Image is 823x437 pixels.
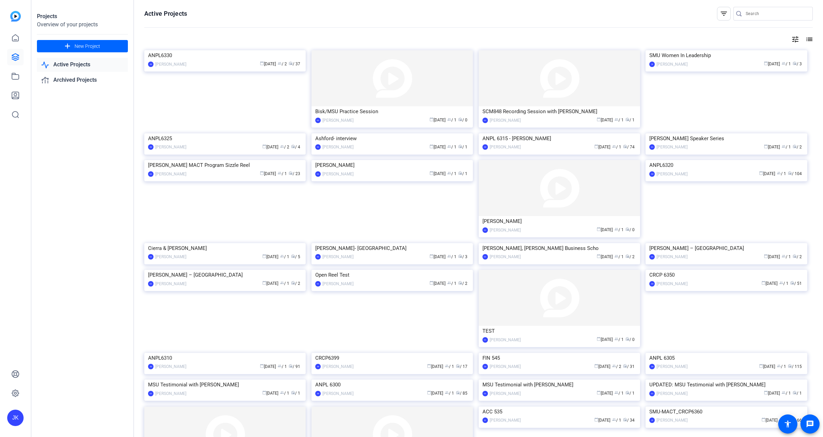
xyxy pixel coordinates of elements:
[649,62,655,67] div: JK
[429,145,446,149] span: [DATE]
[649,391,655,396] div: KA
[597,118,613,122] span: [DATE]
[37,73,128,87] a: Archived Projects
[482,380,636,390] div: MSU Testimonial with [PERSON_NAME]
[782,254,791,259] span: / 1
[790,281,794,285] span: radio
[447,281,456,286] span: / 1
[761,281,778,286] span: [DATE]
[597,227,613,232] span: [DATE]
[262,390,266,395] span: calendar_today
[782,391,791,396] span: / 1
[445,364,449,368] span: group
[262,254,266,258] span: calendar_today
[322,363,354,370] div: [PERSON_NAME]
[764,390,768,395] span: calendar_today
[625,337,635,342] span: / 0
[625,227,629,231] span: radio
[322,117,354,124] div: [PERSON_NAME]
[782,254,786,258] span: group
[315,171,321,177] div: KA
[490,390,521,397] div: [PERSON_NAME]
[625,254,629,258] span: radio
[37,21,128,29] div: Overview of your projects
[289,364,300,369] span: / 91
[315,281,321,287] div: KA
[291,254,300,259] span: / 5
[594,144,598,148] span: calendar_today
[278,61,282,65] span: group
[289,61,293,65] span: radio
[155,144,186,150] div: [PERSON_NAME]
[37,12,128,21] div: Projects
[490,117,521,124] div: [PERSON_NAME]
[148,62,154,67] div: JW
[63,42,72,51] mat-icon: add
[315,254,321,260] div: KA
[614,227,619,231] span: group
[155,280,186,287] div: [PERSON_NAME]
[315,144,321,150] div: KA
[447,171,451,175] span: group
[262,281,266,285] span: calendar_today
[761,418,766,422] span: calendar_today
[322,253,354,260] div: [PERSON_NAME]
[788,171,802,176] span: / 104
[614,254,624,259] span: / 1
[612,418,621,423] span: / 1
[656,390,688,397] div: [PERSON_NAME]
[280,145,289,149] span: / 2
[625,227,635,232] span: / 0
[280,391,289,396] span: / 1
[458,171,462,175] span: radio
[148,133,302,144] div: ANPL6325
[260,61,264,65] span: calendar_today
[594,418,610,423] span: [DATE]
[788,364,792,368] span: radio
[761,281,766,285] span: calendar_today
[649,254,655,260] div: KA
[482,227,488,233] div: KA
[148,281,154,287] div: KA
[649,407,803,417] div: SMU-MACT_CRCP6360
[291,391,300,396] span: / 1
[429,144,434,148] span: calendar_today
[720,10,728,18] mat-icon: filter_list
[278,364,282,368] span: group
[791,35,799,43] mat-icon: tune
[429,118,446,122] span: [DATE]
[625,118,635,122] span: / 1
[623,145,635,149] span: / 74
[445,364,454,369] span: / 1
[594,364,610,369] span: [DATE]
[806,420,814,428] mat-icon: message
[456,390,460,395] span: radio
[764,145,780,149] span: [DATE]
[623,144,627,148] span: radio
[322,144,354,150] div: [PERSON_NAME]
[490,363,521,370] div: [PERSON_NAME]
[482,418,488,423] div: JK
[482,353,636,363] div: FIN 545
[482,391,488,396] div: KA
[782,62,791,66] span: / 1
[490,144,521,150] div: [PERSON_NAME]
[779,281,788,286] span: / 1
[594,364,598,368] span: calendar_today
[458,171,467,176] span: / 1
[280,281,284,285] span: group
[315,270,469,280] div: Open Reel Test
[315,133,469,144] div: Ashford- interview
[656,280,688,287] div: [PERSON_NAME]
[75,43,100,50] span: New Project
[458,144,462,148] span: radio
[649,50,803,61] div: SMU Women In Leadership
[625,117,629,121] span: radio
[649,160,803,170] div: ANPL6320
[597,227,601,231] span: calendar_today
[614,254,619,258] span: group
[656,253,688,260] div: [PERSON_NAME]
[445,390,449,395] span: group
[37,58,128,72] a: Active Projects
[656,144,688,150] div: [PERSON_NAME]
